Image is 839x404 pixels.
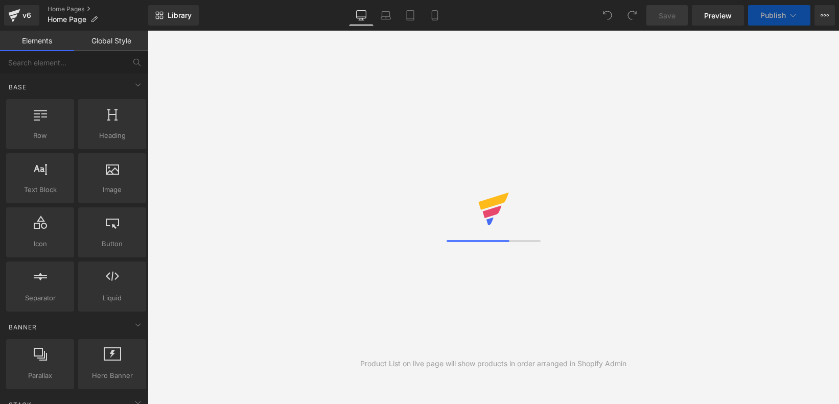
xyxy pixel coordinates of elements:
span: Home Page [48,15,86,23]
a: v6 [4,5,39,26]
span: Text Block [9,184,71,195]
span: Base [8,82,28,92]
span: Liquid [81,293,143,303]
span: Preview [704,10,732,21]
span: Save [659,10,675,21]
span: Library [168,11,192,20]
a: Global Style [74,31,148,51]
button: Publish [748,5,810,26]
span: Parallax [9,370,71,381]
a: Laptop [374,5,398,26]
div: v6 [20,9,33,22]
button: Redo [622,5,642,26]
span: Row [9,130,71,141]
span: Icon [9,239,71,249]
span: Image [81,184,143,195]
span: Publish [760,11,786,19]
a: Desktop [349,5,374,26]
a: Preview [692,5,744,26]
a: Home Pages [48,5,148,13]
span: Heading [81,130,143,141]
a: New Library [148,5,199,26]
span: Separator [9,293,71,303]
button: Undo [597,5,618,26]
a: Tablet [398,5,423,26]
span: Banner [8,322,38,332]
div: Product List on live page will show products in order arranged in Shopify Admin [360,358,626,369]
a: Mobile [423,5,447,26]
span: Button [81,239,143,249]
span: Hero Banner [81,370,143,381]
button: More [814,5,835,26]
